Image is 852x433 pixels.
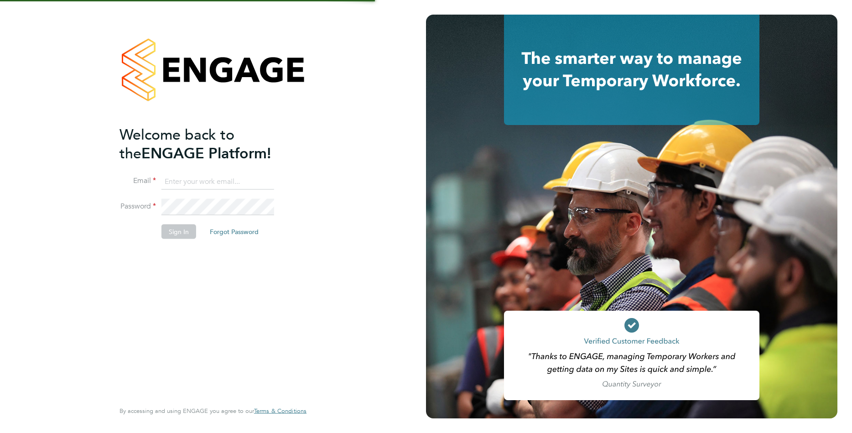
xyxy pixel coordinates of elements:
label: Password [119,202,156,211]
h2: ENGAGE Platform! [119,125,297,162]
span: By accessing and using ENGAGE you agree to our [119,407,307,415]
a: Terms & Conditions [254,407,307,415]
label: Email [119,176,156,186]
button: Forgot Password [203,224,266,239]
input: Enter your work email... [161,173,274,190]
span: Welcome back to the [119,125,234,162]
button: Sign In [161,224,196,239]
